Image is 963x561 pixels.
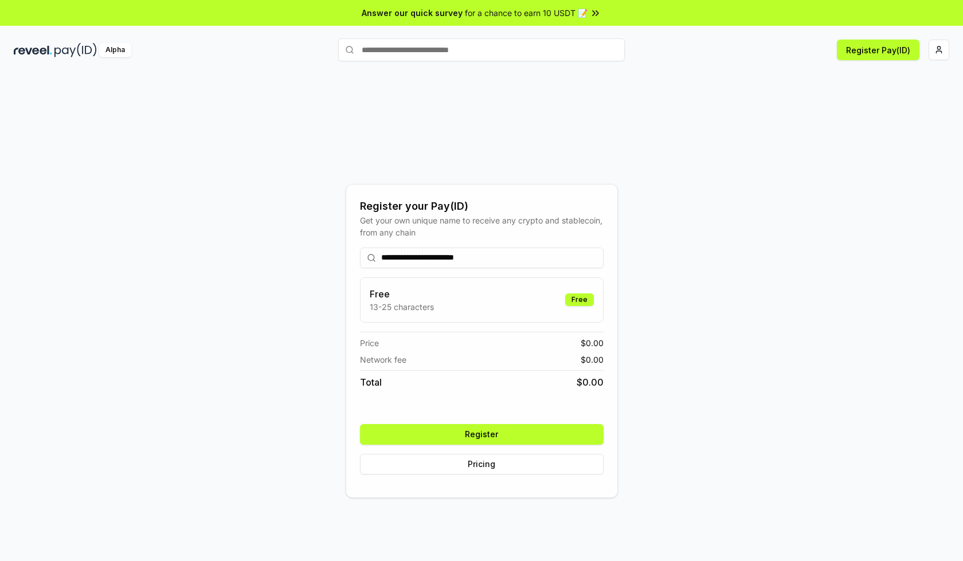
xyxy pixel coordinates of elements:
div: Alpha [99,43,131,57]
img: pay_id [54,43,97,57]
span: Answer our quick survey [362,7,463,19]
span: Price [360,337,379,349]
button: Pricing [360,454,604,474]
div: Get your own unique name to receive any crypto and stablecoin, from any chain [360,214,604,238]
span: Total [360,375,382,389]
img: reveel_dark [14,43,52,57]
span: for a chance to earn 10 USDT 📝 [465,7,588,19]
button: Register Pay(ID) [837,40,919,60]
p: 13-25 characters [370,301,434,313]
span: Network fee [360,354,406,366]
span: $ 0.00 [581,354,604,366]
div: Free [565,293,594,306]
div: Register your Pay(ID) [360,198,604,214]
button: Register [360,424,604,445]
span: $ 0.00 [581,337,604,349]
h3: Free [370,287,434,301]
span: $ 0.00 [577,375,604,389]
